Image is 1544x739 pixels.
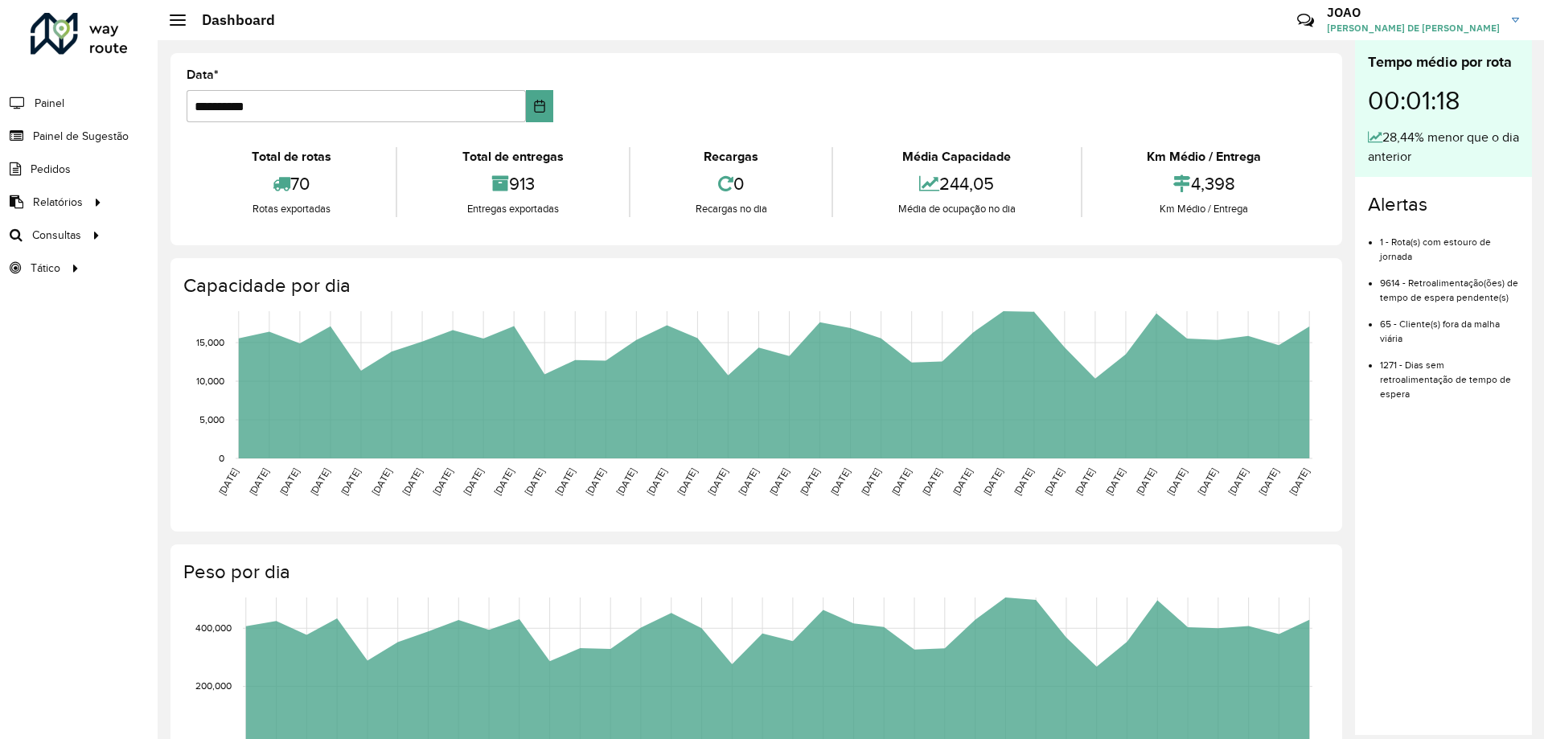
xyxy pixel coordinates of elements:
li: 1 - Rota(s) com estouro de jornada [1380,223,1519,264]
text: 400,000 [195,622,232,633]
text: [DATE] [492,466,515,497]
span: Tático [31,260,60,277]
text: [DATE] [737,466,760,497]
text: [DATE] [828,466,852,497]
text: [DATE] [614,466,638,497]
text: [DATE] [584,466,607,497]
text: 10,000 [196,376,224,386]
text: [DATE] [277,466,301,497]
text: [DATE] [308,466,331,497]
a: Contato Rápido [1288,3,1323,38]
div: 244,05 [837,166,1076,201]
div: Total de entregas [401,147,624,166]
text: [DATE] [1196,466,1219,497]
span: Consultas [32,227,81,244]
div: Tempo médio por rota [1368,51,1519,73]
span: Relatórios [33,194,83,211]
text: [DATE] [889,466,913,497]
text: [DATE] [981,466,1004,497]
div: Críticas? Dúvidas? Elogios? Sugestões? Entre em contato conosco! [1105,5,1273,48]
text: [DATE] [1012,466,1035,497]
div: Km Médio / Entrega [1086,201,1322,217]
text: [DATE] [645,466,668,497]
text: [DATE] [706,466,729,497]
text: [DATE] [767,466,790,497]
text: 5,000 [199,414,224,425]
text: 0 [219,453,224,463]
text: [DATE] [1134,466,1157,497]
div: 28,44% menor que o dia anterior [1368,128,1519,166]
div: Total de rotas [191,147,392,166]
text: [DATE] [216,466,240,497]
div: Rotas exportadas [191,201,392,217]
div: Média Capacidade [837,147,1076,166]
text: [DATE] [523,466,546,497]
text: [DATE] [798,466,821,497]
h2: Dashboard [186,11,275,29]
div: 0 [634,166,827,201]
div: Recargas [634,147,827,166]
text: [DATE] [400,466,424,497]
h3: JOAO [1327,5,1500,20]
text: [DATE] [1073,466,1096,497]
text: [DATE] [1103,466,1127,497]
text: [DATE] [462,466,485,497]
div: 70 [191,166,392,201]
button: Choose Date [526,90,554,122]
text: [DATE] [859,466,882,497]
div: Entregas exportadas [401,201,624,217]
span: Painel [35,95,64,112]
text: [DATE] [1042,466,1066,497]
text: [DATE] [920,466,943,497]
text: [DATE] [675,466,699,497]
label: Data [187,65,219,84]
span: Painel de Sugestão [33,128,129,145]
div: 00:01:18 [1368,73,1519,128]
text: [DATE] [553,466,577,497]
div: Recargas no dia [634,201,827,217]
div: Km Médio / Entrega [1086,147,1322,166]
text: [DATE] [369,466,392,497]
h4: Capacidade por dia [183,274,1326,298]
span: [PERSON_NAME] DE [PERSON_NAME] [1327,21,1500,35]
div: 4,398 [1086,166,1322,201]
text: [DATE] [1287,466,1311,497]
li: 9614 - Retroalimentação(ões) de tempo de espera pendente(s) [1380,264,1519,305]
text: 200,000 [195,681,232,692]
span: Pedidos [31,161,71,178]
li: 1271 - Dias sem retroalimentação de tempo de espera [1380,346,1519,401]
text: [DATE] [247,466,270,497]
h4: Peso por dia [183,560,1326,584]
text: 15,000 [196,337,224,347]
div: Média de ocupação no dia [837,201,1076,217]
text: [DATE] [951,466,974,497]
li: 65 - Cliente(s) fora da malha viária [1380,305,1519,346]
text: [DATE] [1226,466,1250,497]
text: [DATE] [1165,466,1189,497]
h4: Alertas [1368,193,1519,216]
text: [DATE] [431,466,454,497]
text: [DATE] [339,466,362,497]
div: 913 [401,166,624,201]
text: [DATE] [1257,466,1280,497]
